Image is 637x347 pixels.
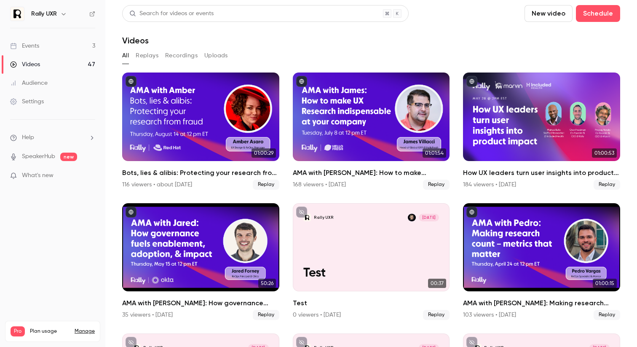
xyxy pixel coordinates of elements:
[85,172,95,180] iframe: Noticeable Trigger
[293,311,341,319] div: 0 viewers • [DATE]
[576,5,620,22] button: Schedule
[314,215,334,221] p: Rally UXR
[11,7,24,21] img: Rally UXR
[30,328,70,335] span: Plan usage
[22,152,55,161] a: SpeakerHub
[122,73,279,190] a: 01:00:29Bots, lies & alibis: Protecting your research from fraud116 viewers • about [DATE]Replay
[594,310,620,320] span: Replay
[593,279,617,288] span: 01:00:15
[293,203,450,320] li: Test
[428,279,446,288] span: 00:37
[10,97,44,106] div: Settings
[293,168,450,178] h2: AMA with [PERSON_NAME]: How to make research (and your research team) indispensable at your company
[408,214,416,222] img: Lauren Gibson
[293,298,450,308] h2: Test
[293,180,346,189] div: 168 viewers • [DATE]
[122,35,149,46] h1: Videos
[31,10,57,18] h6: Rally UXR
[122,49,129,62] button: All
[594,180,620,190] span: Replay
[303,266,439,281] p: Test
[22,171,54,180] span: What's new
[463,168,620,178] h2: How UX leaders turn user insights into product impact
[253,180,279,190] span: Replay
[423,148,446,158] span: 01:01:54
[466,207,477,218] button: published
[463,203,620,320] a: 01:00:15AMA with [PERSON_NAME]: Making research count — metrics that matter103 viewers • [DATE]Re...
[293,73,450,190] li: AMA with James: How to make research (and your research team) indispensable at your company
[60,153,77,161] span: new
[293,73,450,190] a: 01:01:54AMA with [PERSON_NAME]: How to make research (and your research team) indispensable at yo...
[122,180,192,189] div: 116 viewers • about [DATE]
[10,60,40,69] div: Videos
[419,214,439,222] span: [DATE]
[463,73,620,190] a: 01:00:53How UX leaders turn user insights into product impact184 viewers • [DATE]Replay
[122,168,279,178] h2: Bots, lies & alibis: Protecting your research from fraud
[258,279,276,288] span: 50:26
[466,76,477,87] button: published
[122,311,173,319] div: 35 viewers • [DATE]
[463,298,620,308] h2: AMA with [PERSON_NAME]: Making research count — metrics that matter
[122,5,620,342] section: Videos
[126,76,136,87] button: published
[129,9,214,18] div: Search for videos or events
[11,326,25,336] span: Pro
[303,214,311,222] img: Test
[463,203,620,320] li: AMA with Pedro: Making research count — metrics that matter
[296,207,307,218] button: unpublished
[22,133,34,142] span: Help
[296,76,307,87] button: published
[75,328,95,335] a: Manage
[253,310,279,320] span: Replay
[463,180,516,189] div: 184 viewers • [DATE]
[204,49,228,62] button: Uploads
[10,42,39,50] div: Events
[122,73,279,190] li: Bots, lies & alibis: Protecting your research from fraud
[10,79,48,87] div: Audience
[525,5,573,22] button: New video
[122,203,279,320] li: AMA with Jared: How governance fuels enablement, adoption, & impact
[293,203,450,320] a: TestRally UXRLauren Gibson[DATE]Test00:37Test0 viewers • [DATE]Replay
[423,180,450,190] span: Replay
[165,49,198,62] button: Recordings
[136,49,158,62] button: Replays
[423,310,450,320] span: Replay
[592,148,617,158] span: 01:00:53
[463,73,620,190] li: How UX leaders turn user insights into product impact
[126,207,136,218] button: published
[10,133,95,142] li: help-dropdown-opener
[252,148,276,158] span: 01:00:29
[122,203,279,320] a: 50:26AMA with [PERSON_NAME]: How governance fuels enablement, adoption, & impact35 viewers • [DAT...
[122,298,279,308] h2: AMA with [PERSON_NAME]: How governance fuels enablement, adoption, & impact
[463,311,516,319] div: 103 viewers • [DATE]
